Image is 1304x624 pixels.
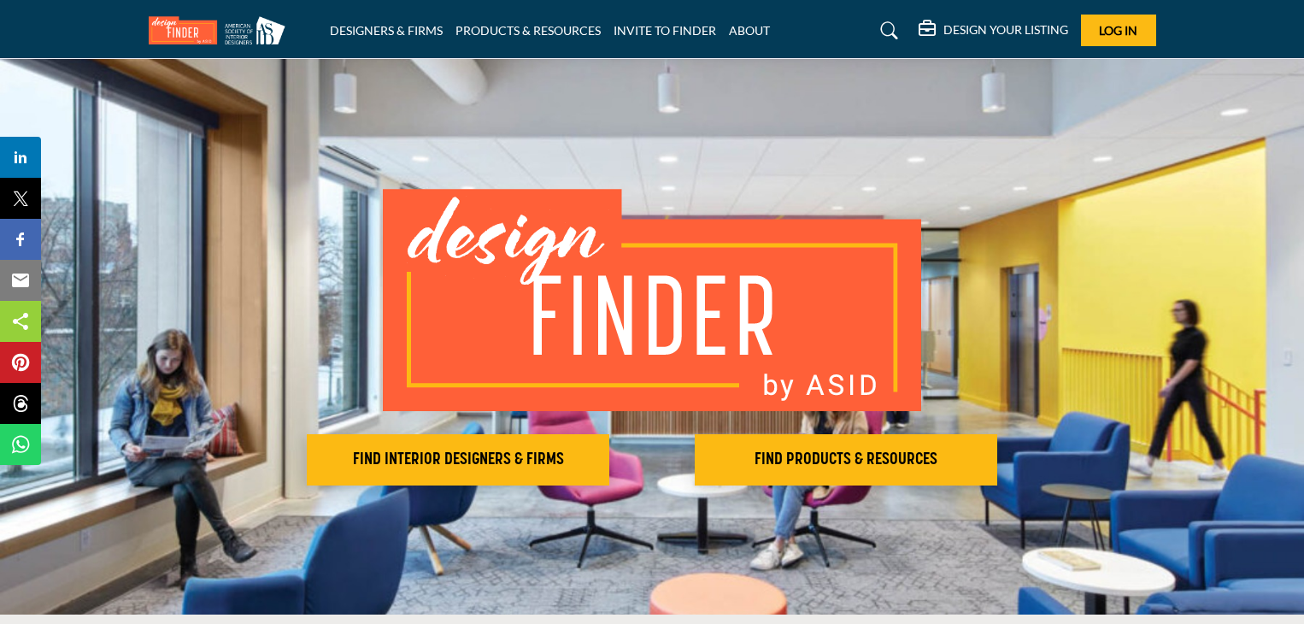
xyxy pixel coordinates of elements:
a: ABOUT [729,23,770,38]
img: image [383,189,921,411]
button: FIND INTERIOR DESIGNERS & FIRMS [307,434,609,486]
span: Log In [1099,23,1137,38]
img: Site Logo [149,16,294,44]
a: DESIGNERS & FIRMS [330,23,443,38]
h2: FIND PRODUCTS & RESOURCES [700,450,992,470]
button: FIND PRODUCTS & RESOURCES [695,434,997,486]
a: Search [864,17,909,44]
a: INVITE TO FINDER [614,23,716,38]
h2: FIND INTERIOR DESIGNERS & FIRMS [312,450,604,470]
button: Log In [1081,15,1156,46]
h5: DESIGN YOUR LISTING [943,22,1068,38]
div: DESIGN YOUR LISTING [919,21,1068,41]
a: PRODUCTS & RESOURCES [455,23,601,38]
